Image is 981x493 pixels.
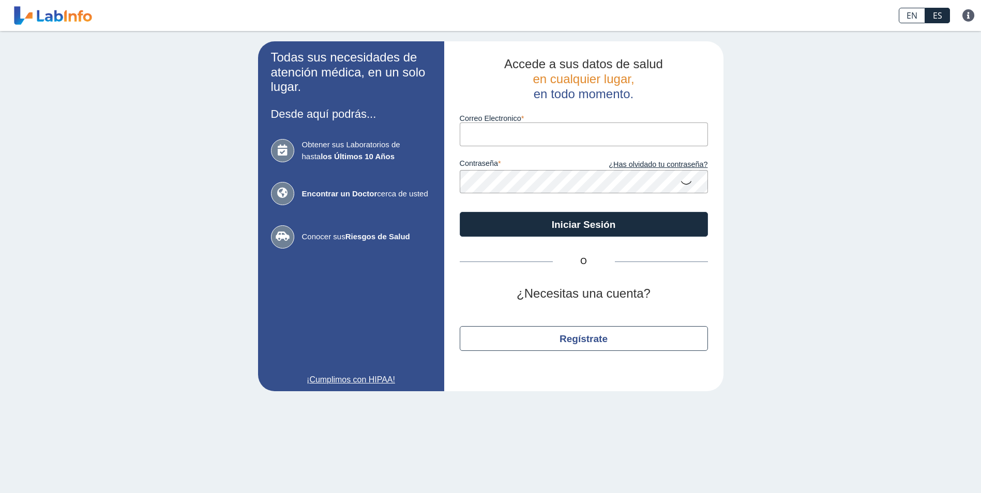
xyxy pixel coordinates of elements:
[345,232,410,241] b: Riesgos de Salud
[460,326,708,351] button: Regístrate
[460,159,584,171] label: contraseña
[534,87,633,101] span: en todo momento.
[899,8,925,23] a: EN
[302,231,431,243] span: Conocer sus
[302,139,431,162] span: Obtener sus Laboratorios de hasta
[271,50,431,95] h2: Todas sus necesidades de atención médica, en un solo lugar.
[302,188,431,200] span: cerca de usted
[271,107,431,120] h3: Desde aquí podrás...
[533,72,634,86] span: en cualquier lugar,
[271,374,431,386] a: ¡Cumplimos con HIPAA!
[460,286,708,301] h2: ¿Necesitas una cuenta?
[553,255,615,268] span: O
[584,159,708,171] a: ¿Has olvidado tu contraseña?
[302,189,378,198] b: Encontrar un Doctor
[925,8,950,23] a: ES
[460,212,708,237] button: Iniciar Sesión
[504,57,663,71] span: Accede a sus datos de salud
[460,114,708,122] label: Correo Electronico
[321,152,395,161] b: los Últimos 10 Años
